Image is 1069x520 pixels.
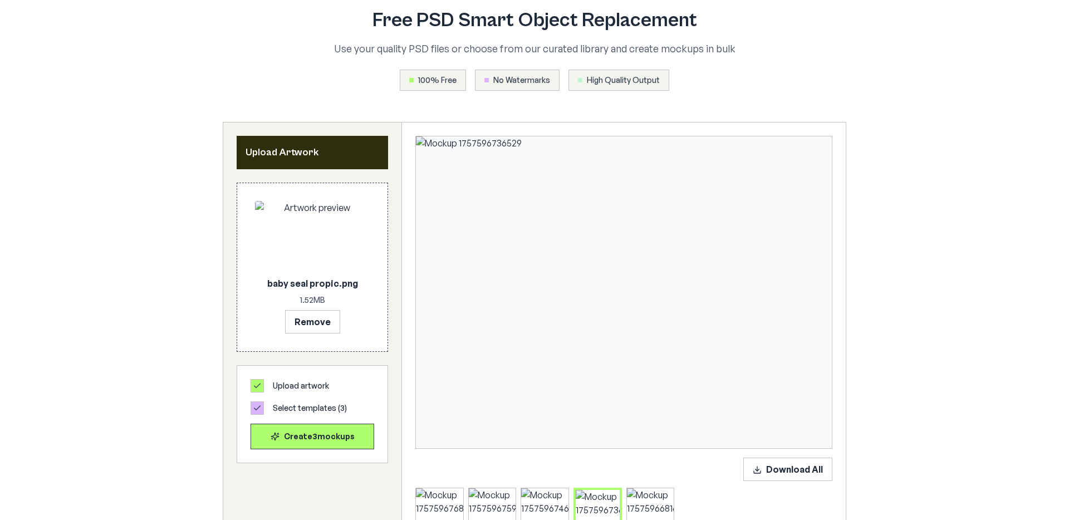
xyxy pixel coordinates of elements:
[285,41,784,56] p: Use your quality PSD files or choose from our curated library and create mockups in bulk
[255,277,370,290] p: baby seal propic.png
[285,310,340,333] button: Remove
[493,75,550,86] span: No Watermarks
[285,9,784,32] h1: Free PSD Smart Object Replacement
[743,458,832,481] button: Download All
[260,431,365,442] div: Create 3 mockup s
[273,403,347,414] span: Select templates ( 3 )
[416,136,832,448] img: Mockup 1757596736529
[587,75,660,86] span: High Quality Output
[273,380,329,391] span: Upload artwork
[251,424,374,449] button: Create3mockups
[255,201,370,272] img: Artwork preview
[255,295,370,306] p: 1.52 MB
[418,75,457,86] span: 100% Free
[246,145,379,160] h2: Upload Artwork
